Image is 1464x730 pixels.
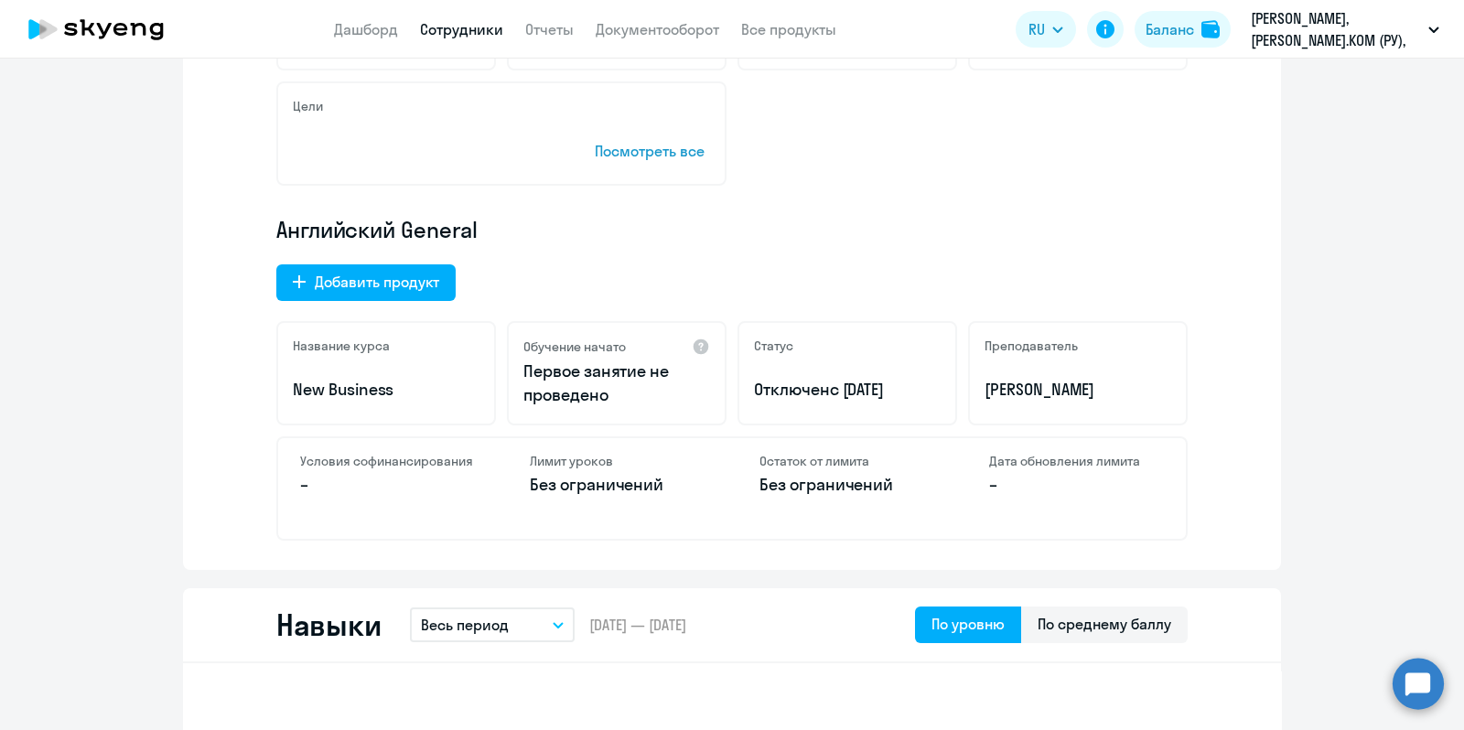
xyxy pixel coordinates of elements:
a: Дашборд [334,20,398,38]
p: Первое занятие не проведено [523,360,710,407]
button: Добавить продукт [276,264,456,301]
div: Баланс [1146,18,1194,40]
a: Все продукты [741,20,836,38]
div: По уровню [931,613,1005,635]
a: Отчеты [525,20,574,38]
p: Весь период [421,614,509,636]
h5: Цели [293,98,323,114]
h5: Статус [754,338,793,354]
a: Документооборот [596,20,719,38]
h4: Лимит уроков [530,453,705,469]
span: [DATE] — [DATE] [589,615,686,635]
img: balance [1201,20,1220,38]
h5: Название курса [293,338,390,354]
button: RU [1016,11,1076,48]
p: Без ограничений [759,473,934,497]
button: Балансbalance [1135,11,1231,48]
h4: Дата обновления лимита [989,453,1164,469]
button: [PERSON_NAME], [PERSON_NAME].КОМ (РУ), ООО [1242,7,1448,51]
a: Сотрудники [420,20,503,38]
p: – [989,473,1164,497]
p: [PERSON_NAME], [PERSON_NAME].КОМ (РУ), ООО [1251,7,1421,51]
h5: Обучение начато [523,338,626,355]
h4: Остаток от лимита [759,453,934,469]
span: RU [1028,18,1045,40]
div: Добавить продукт [315,271,439,293]
p: Отключен [754,378,941,402]
span: Английский General [276,215,478,244]
h2: Навыки [276,607,381,643]
p: [PERSON_NAME] [985,378,1171,402]
span: с [DATE] [830,379,885,400]
button: Весь период [410,607,575,642]
h4: Условия софинансирования [300,453,475,469]
p: Посмотреть все [595,140,710,162]
div: По среднему баллу [1038,613,1171,635]
p: – [300,473,475,497]
p: New Business [293,378,479,402]
p: Без ограничений [530,473,705,497]
h5: Преподаватель [985,338,1078,354]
